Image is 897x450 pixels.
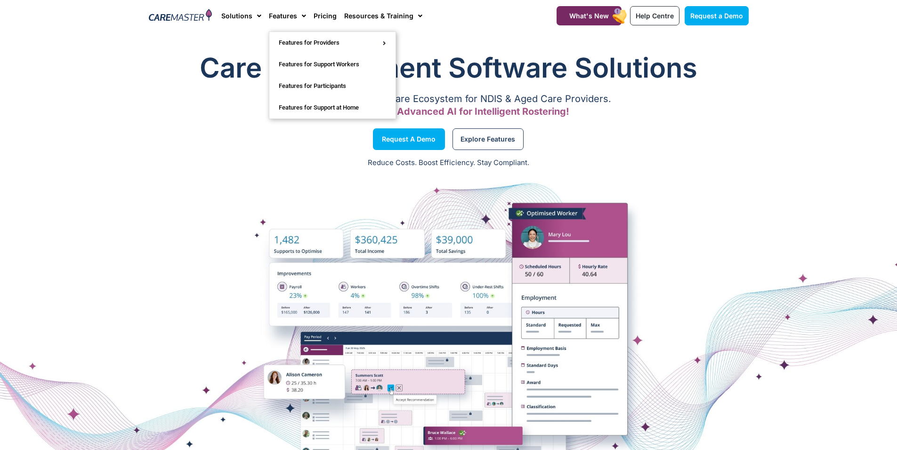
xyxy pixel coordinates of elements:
a: Features for Providers [269,32,396,54]
span: Now Featuring Advanced AI for Intelligent Rostering! [328,106,569,117]
span: What's New [569,12,609,20]
span: Help Centre [636,12,674,20]
a: What's New [557,6,622,25]
a: Explore Features [453,128,524,150]
a: Features for Participants [269,75,396,97]
span: Request a Demo [690,12,743,20]
h1: Care Management Software Solutions [149,49,749,87]
a: Help Centre [630,6,679,25]
span: Request a Demo [382,137,436,142]
a: Features for Support at Home [269,97,396,118]
p: Reduce Costs. Boost Efficiency. Stay Compliant. [6,158,891,168]
img: CareMaster Logo [149,9,212,23]
a: Request a Demo [373,128,445,150]
ul: Features [269,32,396,119]
a: Request a Demo [685,6,749,25]
a: Features for Support Workers [269,54,396,75]
span: Explore Features [461,137,515,142]
p: A Comprehensive Software Ecosystem for NDIS & Aged Care Providers. [149,96,749,102]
